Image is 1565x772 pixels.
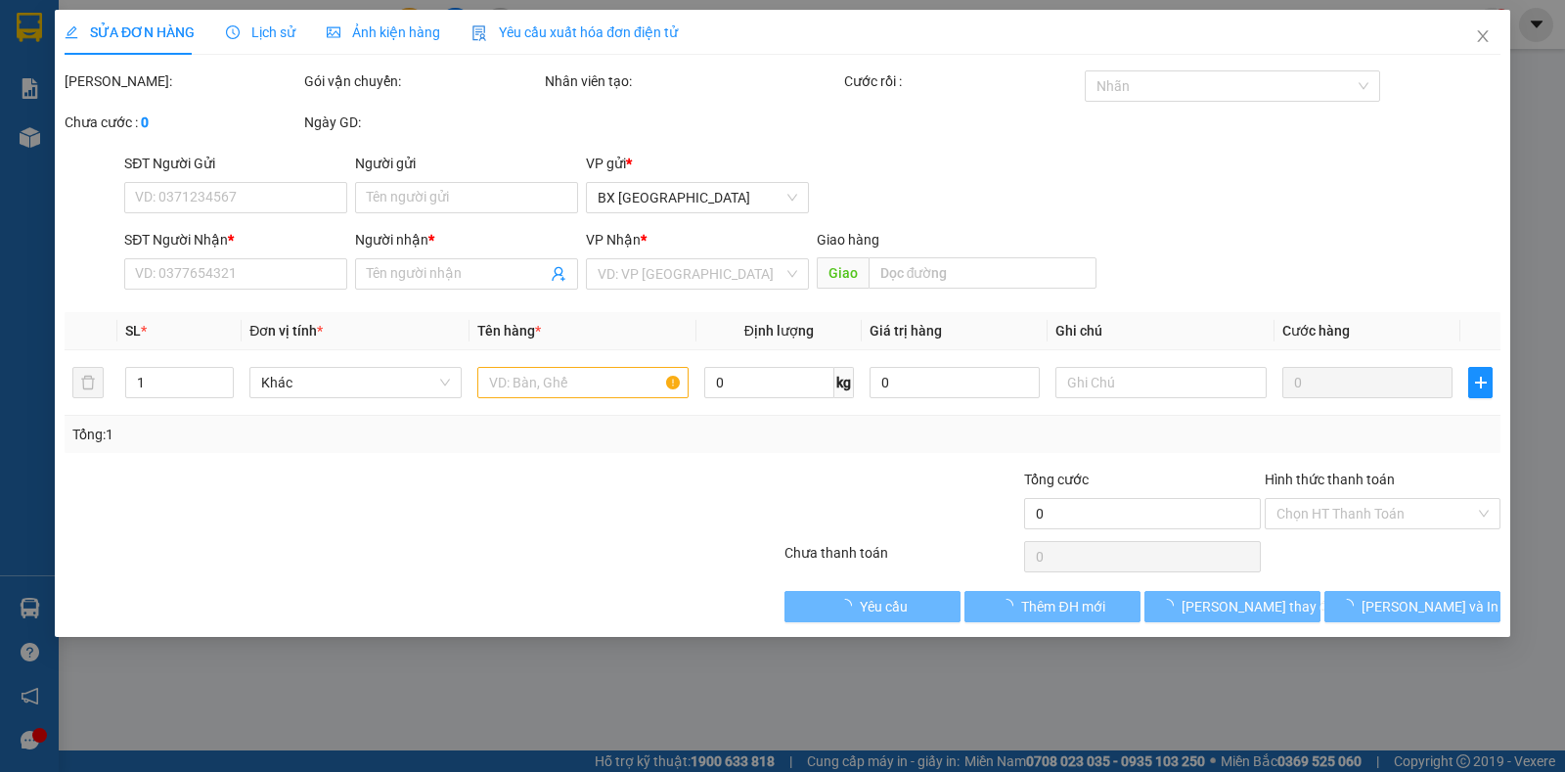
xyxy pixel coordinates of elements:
[870,323,942,339] span: Giá trị hàng
[1324,591,1500,622] button: [PERSON_NAME] và In
[834,367,854,398] span: kg
[477,323,541,339] span: Tên hàng
[1055,367,1267,398] input: Ghi Chú
[784,591,961,622] button: Yêu cầu
[327,24,440,40] span: Ảnh kiện hàng
[327,25,340,39] span: picture
[744,323,814,339] span: Định lượng
[1362,596,1498,617] span: [PERSON_NAME] và In
[782,542,1022,576] div: Chưa thanh toán
[1282,323,1350,339] span: Cước hàng
[226,24,295,40] span: Lịch sử
[1468,367,1493,398] button: plus
[355,153,578,174] div: Người gửi
[1265,472,1395,487] label: Hình thức thanh toán
[817,232,879,248] span: Giao hàng
[125,323,141,339] span: SL
[545,70,841,92] div: Nhân viên tạo:
[551,266,566,282] span: user-add
[72,424,605,445] div: Tổng: 1
[838,599,860,613] span: loading
[65,24,195,40] span: SỬA ĐƠN HÀNG
[844,70,1080,92] div: Cước rồi :
[817,257,869,289] span: Giao
[65,25,78,39] span: edit
[1475,28,1491,44] span: close
[964,591,1140,622] button: Thêm ĐH mới
[304,112,540,133] div: Ngày GD:
[1160,599,1182,613] span: loading
[304,70,540,92] div: Gói vận chuyển:
[1021,596,1104,617] span: Thêm ĐH mới
[1024,472,1089,487] span: Tổng cước
[471,24,678,40] span: Yêu cầu xuất hóa đơn điện tử
[586,232,641,248] span: VP Nhận
[141,114,149,130] b: 0
[1282,367,1453,398] input: 0
[586,153,809,174] div: VP gửi
[226,25,240,39] span: clock-circle
[869,257,1097,289] input: Dọc đường
[1182,596,1338,617] span: [PERSON_NAME] thay đổi
[249,323,323,339] span: Đơn vị tính
[65,112,300,133] div: Chưa cước :
[1144,591,1320,622] button: [PERSON_NAME] thay đổi
[1469,375,1492,390] span: plus
[1455,10,1510,65] button: Close
[261,368,449,397] span: Khác
[1000,599,1021,613] span: loading
[355,229,578,250] div: Người nhận
[124,153,347,174] div: SĐT Người Gửi
[598,183,797,212] span: BX Tân Châu
[72,367,104,398] button: delete
[1048,312,1274,350] th: Ghi chú
[860,596,908,617] span: Yêu cầu
[65,70,300,92] div: [PERSON_NAME]:
[1340,599,1362,613] span: loading
[477,367,689,398] input: VD: Bàn, Ghế
[124,229,347,250] div: SĐT Người Nhận
[471,25,487,41] img: icon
